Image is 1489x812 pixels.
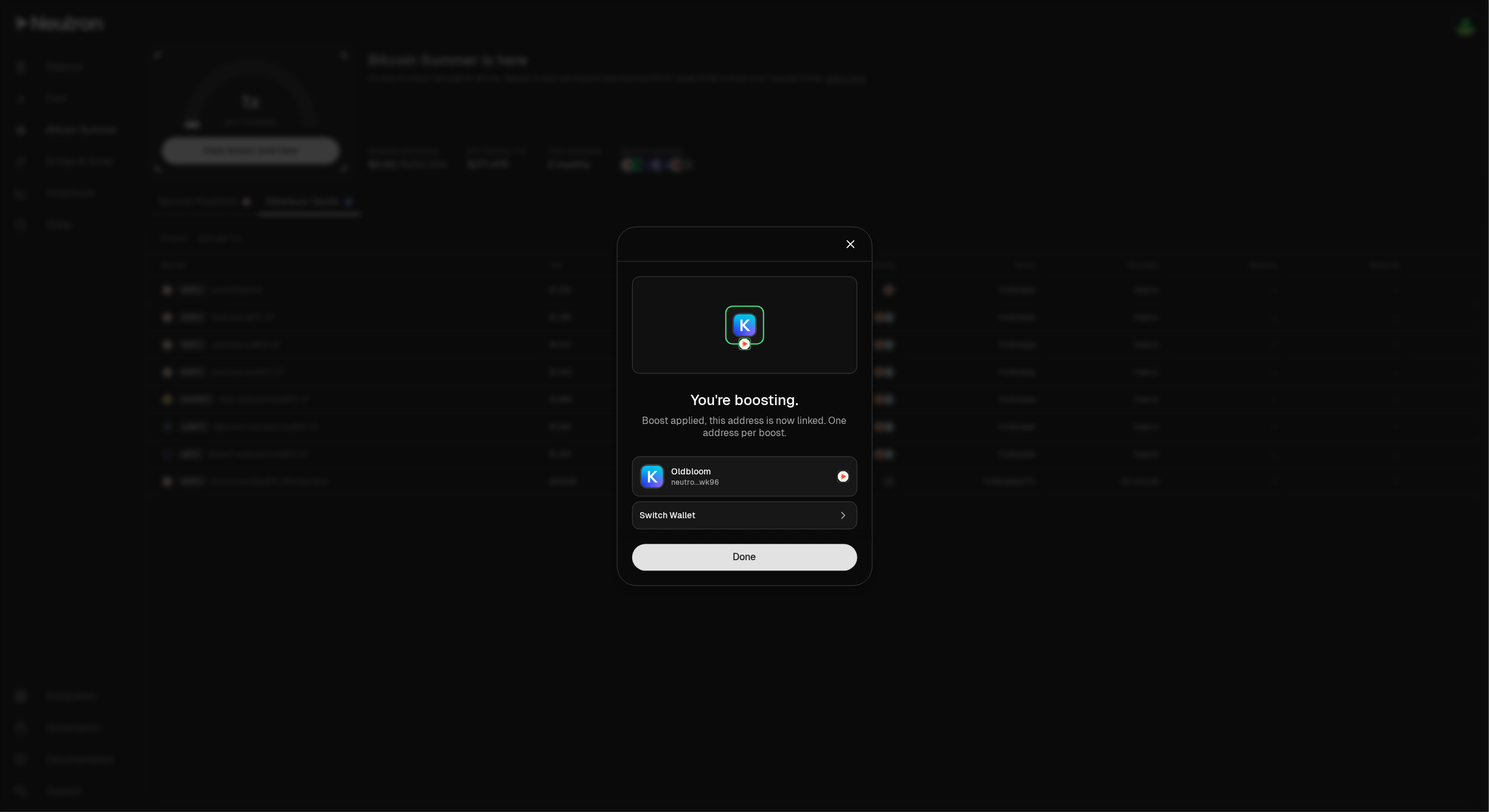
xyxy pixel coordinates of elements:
div: neutro...wk96 [672,477,830,487]
div: Switch Wallet [640,509,830,521]
div: Oldbloom [672,465,830,477]
img: Neutron Logo [838,471,849,482]
img: Neutron Logo [739,338,750,349]
p: Boost applied, this address is now linked. One address per boost. [632,415,857,439]
h2: You're boosting. [632,390,857,410]
button: Close [844,235,857,252]
button: Switch Wallet [632,501,857,529]
img: Keplr [734,314,756,336]
img: Keplr [641,465,663,487]
button: Done [632,544,857,571]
